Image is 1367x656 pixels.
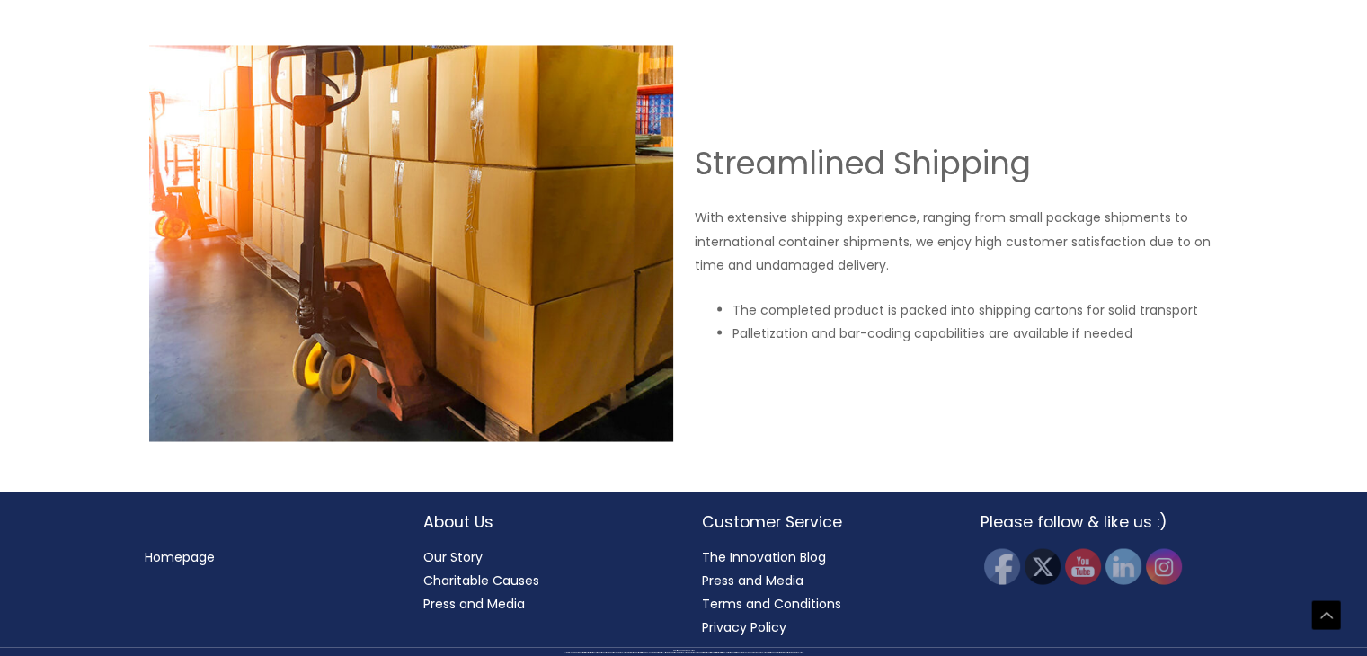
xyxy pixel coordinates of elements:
[1025,548,1061,584] img: Twitter
[423,594,525,612] a: Press and Media
[149,45,673,441] img: Shipping image featuring shipping pallets and a pallet jack
[702,545,945,638] nav: Customer Service
[695,143,1219,184] h2: Streamlined Shipping
[702,571,803,589] a: Press and Media
[145,545,387,568] nav: Menu
[31,652,1336,653] div: All material on this Website, including design, text, images, logos and sounds, are owned by Cosm...
[702,547,826,565] a: The Innovation Blog
[702,510,945,533] h2: Customer Service
[702,594,841,612] a: Terms and Conditions
[702,617,786,635] a: Privacy Policy
[423,547,483,565] a: Our Story
[423,510,666,533] h2: About Us
[423,571,539,589] a: Charitable Causes
[695,206,1219,276] p: With extensive shipping experience, ranging from small package shipments to international contain...
[732,297,1219,321] li: The completed product is packed into shipping cartons for solid transport
[984,548,1020,584] img: Facebook
[981,510,1223,533] h2: Please follow & like us :)
[683,649,695,650] span: Cosmetic Solutions
[732,321,1219,344] li: Palletization and bar-coding capabilities are available if needed
[423,545,666,615] nav: About Us
[145,547,215,565] a: Homepage
[31,649,1336,651] div: Copyright © 2025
